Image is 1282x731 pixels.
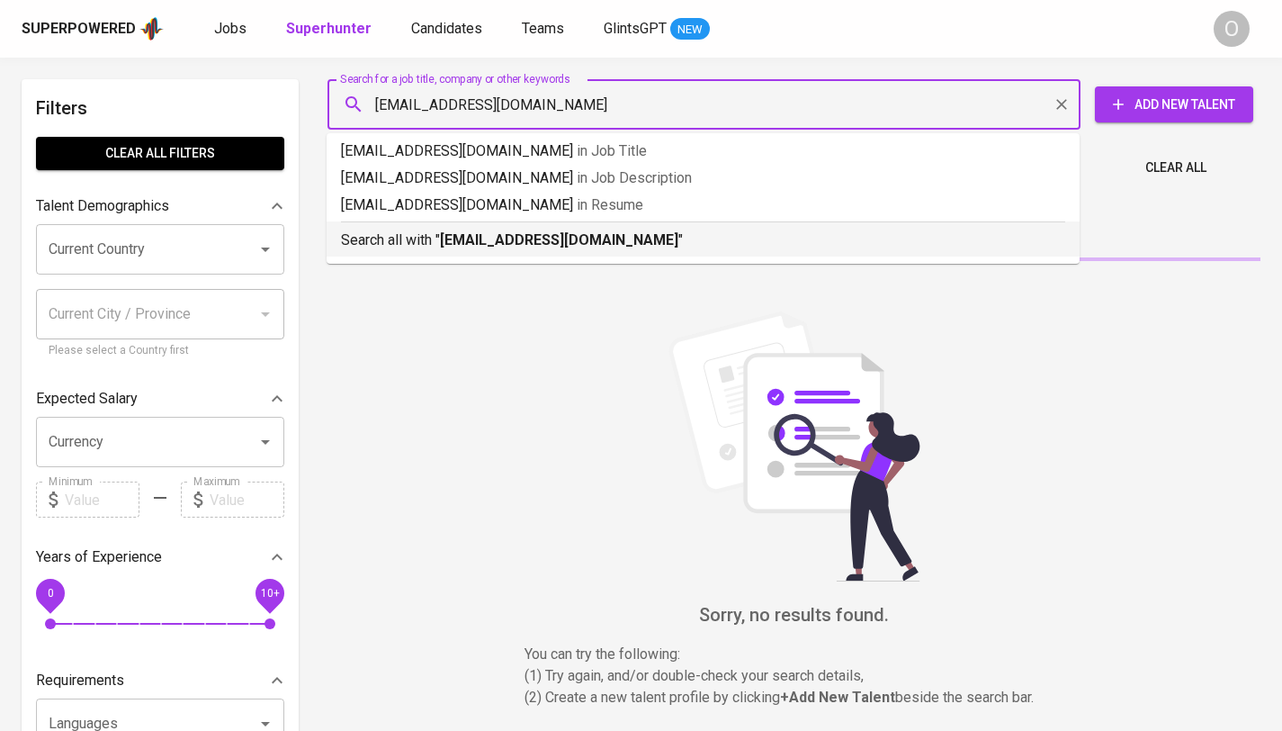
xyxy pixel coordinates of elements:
[47,587,53,600] span: 0
[341,194,1065,216] p: [EMAIL_ADDRESS][DOMAIN_NAME]
[522,20,564,37] span: Teams
[210,482,284,518] input: Value
[659,311,929,582] img: file_searching.svg
[1214,11,1250,47] div: O
[36,663,284,699] div: Requirements
[577,169,692,186] span: in Job Description
[440,231,678,248] b: [EMAIL_ADDRESS][DOMAIN_NAME]
[50,142,270,165] span: Clear All filters
[36,188,284,224] div: Talent Demographics
[36,381,284,417] div: Expected Salary
[36,137,284,170] button: Clear All filters
[253,237,278,262] button: Open
[522,18,568,41] a: Teams
[411,20,482,37] span: Candidates
[341,167,1065,189] p: [EMAIL_ADDRESS][DOMAIN_NAME]
[49,342,272,360] p: Please select a Country first
[341,140,1065,162] p: [EMAIL_ADDRESS][DOMAIN_NAME]
[411,18,486,41] a: Candidates
[286,18,375,41] a: Superhunter
[22,19,136,40] div: Superpowered
[214,18,250,41] a: Jobs
[1049,92,1074,117] button: Clear
[577,142,647,159] span: in Job Title
[604,18,710,41] a: GlintsGPT NEW
[253,429,278,455] button: Open
[36,388,138,410] p: Expected Salary
[1095,86,1253,122] button: Add New Talent
[1138,151,1214,185] button: Clear All
[36,546,162,568] p: Years of Experience
[524,665,1064,687] p: (1) Try again, and/or double-check your search details,
[260,587,279,600] span: 10+
[604,20,667,37] span: GlintsGPT
[1109,94,1239,116] span: Add New Talent
[341,230,1065,251] p: Search all with " "
[524,687,1064,708] p: (2) Create a new talent profile by clicking beside the search bar.
[524,644,1064,665] p: You can try the following :
[65,482,139,518] input: Value
[36,195,169,217] p: Talent Demographics
[214,20,247,37] span: Jobs
[22,15,164,42] a: Superpoweredapp logo
[780,689,895,706] b: + Add New Talent
[670,21,710,39] span: NEW
[577,196,643,213] span: in Resume
[139,15,164,42] img: app logo
[1145,157,1206,179] span: Clear All
[286,20,372,37] b: Superhunter
[36,670,124,691] p: Requirements
[36,539,284,575] div: Years of Experience
[327,600,1260,629] h6: Sorry, no results found.
[36,94,284,122] h6: Filters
